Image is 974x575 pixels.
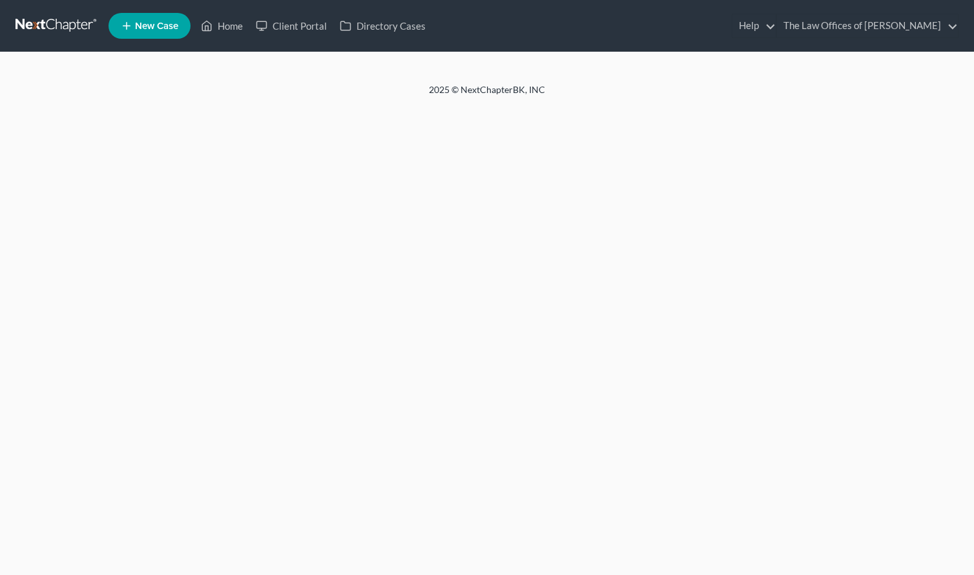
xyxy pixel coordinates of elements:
new-legal-case-button: New Case [109,13,191,39]
a: Home [194,14,249,37]
a: The Law Offices of [PERSON_NAME] [777,14,958,37]
a: Directory Cases [333,14,432,37]
a: Help [732,14,776,37]
a: Client Portal [249,14,333,37]
div: 2025 © NextChapterBK, INC [119,83,855,107]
